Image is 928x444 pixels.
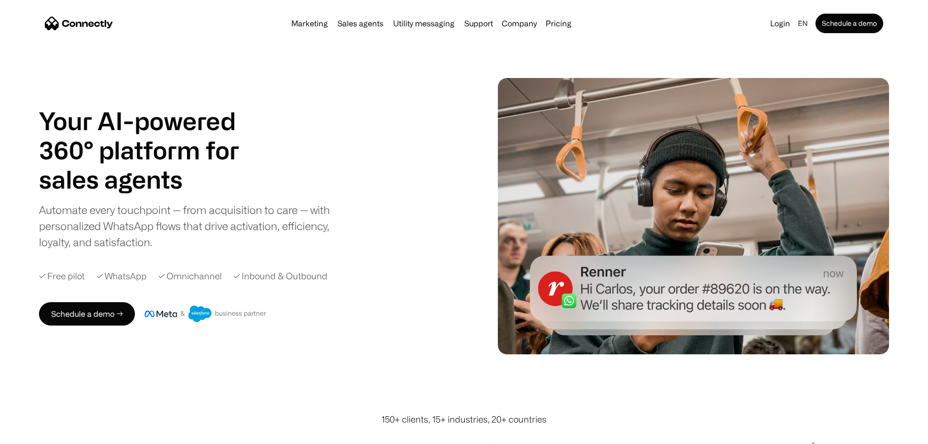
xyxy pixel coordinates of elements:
[798,17,808,30] div: en
[389,19,458,27] a: Utility messaging
[39,302,135,326] a: Schedule a demo →
[542,19,575,27] a: Pricing
[39,165,263,194] div: carousel
[45,16,113,31] a: home
[766,17,794,30] a: Login
[39,202,346,250] div: Automate every touchpoint — from acquisition to care — with personalized WhatsApp flows that driv...
[460,19,497,27] a: Support
[145,306,266,322] img: Meta and Salesforce business partner badge.
[502,17,537,30] div: Company
[794,17,814,30] div: en
[39,165,263,194] div: 1 of 4
[499,17,540,30] div: Company
[381,413,547,426] div: 150+ clients, 15+ industries, 20+ countries
[96,270,147,283] div: ✓ WhatsApp
[815,14,883,33] a: Schedule a demo
[233,270,327,283] div: ✓ Inbound & Outbound
[10,426,58,441] aside: Language selected: English
[39,165,263,194] h1: sales agents
[39,106,263,165] h1: Your AI-powered 360° platform for
[19,427,58,441] ul: Language list
[39,270,85,283] div: ✓ Free pilot
[334,19,387,27] a: Sales agents
[287,19,332,27] a: Marketing
[158,270,222,283] div: ✓ Omnichannel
